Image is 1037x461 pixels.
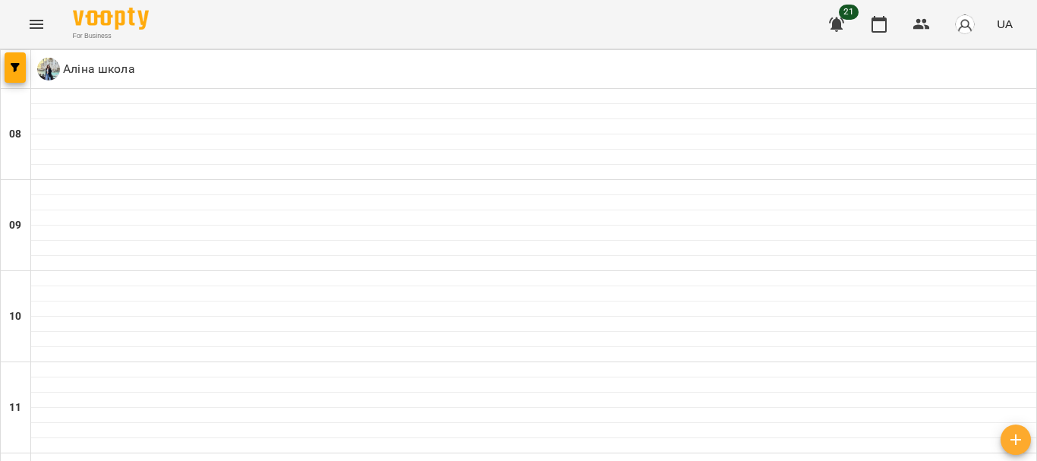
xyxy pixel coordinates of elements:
h6: 11 [9,399,21,416]
a: А Аліна школа [37,58,135,81]
p: Аліна школа [60,60,135,78]
span: 21 [839,5,859,20]
div: Аліна школа [37,58,135,81]
button: UA [991,10,1019,38]
span: UA [997,16,1013,32]
h6: 09 [9,217,21,234]
span: For Business [73,31,149,41]
img: А [37,58,60,81]
h6: 08 [9,126,21,143]
img: avatar_s.png [954,14,976,35]
h6: 10 [9,308,21,325]
button: Menu [18,6,55,43]
img: Voopty Logo [73,8,149,30]
button: Створити урок [1001,425,1031,455]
